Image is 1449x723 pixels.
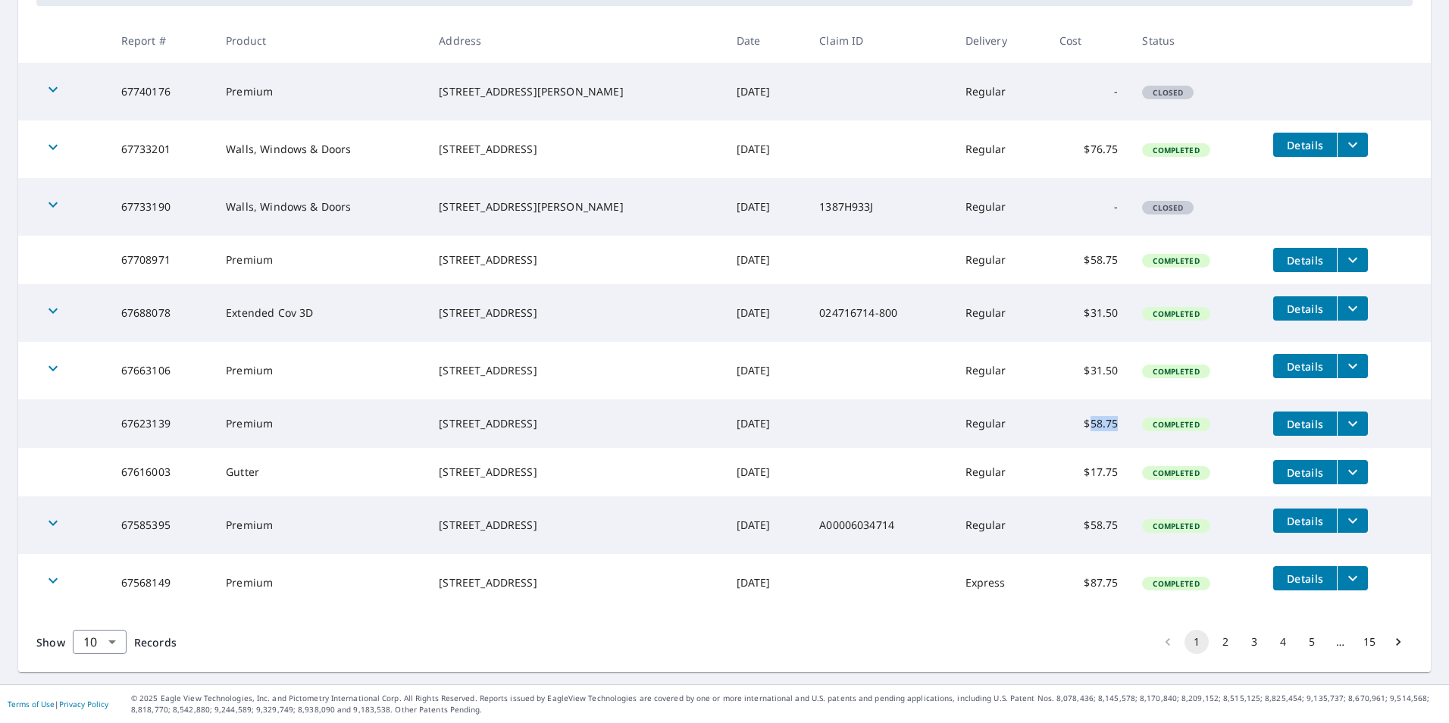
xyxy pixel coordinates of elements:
button: Go to page 5 [1300,630,1324,654]
div: [STREET_ADDRESS] [439,518,712,533]
span: Details [1282,138,1328,152]
button: detailsBtn-67616003 [1273,460,1337,484]
td: 67733190 [109,178,214,236]
td: [DATE] [724,178,808,236]
td: 67740176 [109,63,214,121]
td: $31.50 [1047,342,1131,399]
td: [DATE] [724,399,808,448]
div: [STREET_ADDRESS] [439,305,712,321]
div: [STREET_ADDRESS] [439,416,712,431]
span: Details [1282,514,1328,528]
span: Details [1282,465,1328,480]
th: Address [427,18,724,63]
span: Completed [1144,521,1208,531]
span: Completed [1144,578,1208,589]
button: Go to page 2 [1213,630,1238,654]
a: Privacy Policy [59,699,108,709]
td: 67623139 [109,399,214,448]
td: - [1047,63,1131,121]
td: Premium [214,63,427,121]
span: Details [1282,571,1328,586]
button: filesDropdownBtn-67616003 [1337,460,1368,484]
a: Terms of Use [8,699,55,709]
th: Status [1130,18,1261,63]
div: Show 10 records [73,630,127,654]
td: $87.75 [1047,554,1131,612]
button: page 1 [1185,630,1209,654]
th: Date [724,18,808,63]
div: [STREET_ADDRESS][PERSON_NAME] [439,199,712,214]
button: Go to page 4 [1271,630,1295,654]
button: filesDropdownBtn-67708971 [1337,248,1368,272]
td: A00006034714 [807,496,953,554]
span: Closed [1144,87,1192,98]
td: Walls, Windows & Doors [214,121,427,178]
button: filesDropdownBtn-67568149 [1337,566,1368,590]
td: $31.50 [1047,284,1131,342]
td: Premium [214,342,427,399]
th: Report # [109,18,214,63]
span: Closed [1144,202,1192,213]
td: - [1047,178,1131,236]
td: Premium [214,554,427,612]
span: Completed [1144,255,1208,266]
span: Details [1282,359,1328,374]
th: Delivery [953,18,1047,63]
span: Completed [1144,308,1208,319]
div: [STREET_ADDRESS] [439,575,712,590]
td: Regular [953,399,1047,448]
p: | [8,700,108,709]
td: Regular [953,342,1047,399]
td: 67585395 [109,496,214,554]
td: $76.75 [1047,121,1131,178]
div: 10 [73,621,127,663]
span: Details [1282,417,1328,431]
td: Regular [953,121,1047,178]
td: 67663106 [109,342,214,399]
td: Premium [214,399,427,448]
td: 67733201 [109,121,214,178]
td: [DATE] [724,284,808,342]
span: Show [36,635,65,649]
button: Go to page 3 [1242,630,1266,654]
button: filesDropdownBtn-67585395 [1337,509,1368,533]
button: filesDropdownBtn-67733201 [1337,133,1368,157]
td: $58.75 [1047,236,1131,284]
td: Regular [953,178,1047,236]
th: Claim ID [807,18,953,63]
td: 024716714-800 [807,284,953,342]
td: 67708971 [109,236,214,284]
td: [DATE] [724,63,808,121]
div: [STREET_ADDRESS] [439,142,712,157]
td: Regular [953,236,1047,284]
td: Walls, Windows & Doors [214,178,427,236]
nav: pagination navigation [1153,630,1413,654]
p: © 2025 Eagle View Technologies, Inc. and Pictometry International Corp. All Rights Reserved. Repo... [131,693,1441,715]
td: 1387H933J [807,178,953,236]
th: Product [214,18,427,63]
td: Premium [214,236,427,284]
span: Completed [1144,468,1208,478]
span: Completed [1144,366,1208,377]
button: Go to next page [1386,630,1410,654]
td: $58.75 [1047,399,1131,448]
span: Completed [1144,145,1208,155]
div: [STREET_ADDRESS] [439,252,712,268]
td: Regular [953,63,1047,121]
td: [DATE] [724,236,808,284]
td: [DATE] [724,342,808,399]
button: detailsBtn-67733201 [1273,133,1337,157]
span: Details [1282,302,1328,316]
span: Completed [1144,419,1208,430]
td: [DATE] [724,496,808,554]
button: filesDropdownBtn-67623139 [1337,412,1368,436]
td: 67616003 [109,448,214,496]
td: [DATE] [724,121,808,178]
button: detailsBtn-67708971 [1273,248,1337,272]
td: Gutter [214,448,427,496]
div: [STREET_ADDRESS] [439,465,712,480]
td: $58.75 [1047,496,1131,554]
td: 67568149 [109,554,214,612]
span: Details [1282,253,1328,268]
div: … [1329,634,1353,649]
